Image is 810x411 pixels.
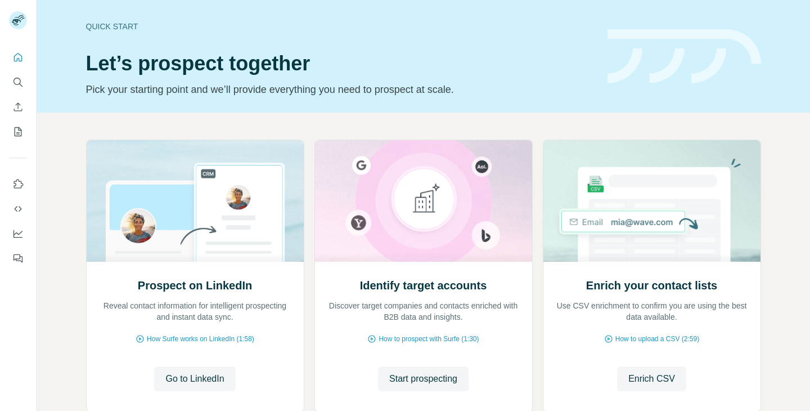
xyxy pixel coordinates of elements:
[86,21,594,32] div: Quick start
[615,334,699,344] span: How to upload a CSV (2:59)
[378,367,469,391] button: Start prospecting
[9,248,27,269] button: Feedback
[326,300,521,323] p: Discover target companies and contacts enriched with B2B data and insights.
[138,278,252,293] h2: Prospect on LinkedIn
[9,47,27,68] button: Quick start
[165,372,224,386] span: Go to LinkedIn
[86,82,594,97] p: Pick your starting point and we’ll provide everything you need to prospect at scale.
[98,300,292,323] p: Reveal contact information for intelligent prospecting and instant data sync.
[9,72,27,92] button: Search
[147,334,254,344] span: How Surfe works on LinkedIn (1:58)
[9,97,27,117] button: Enrich CSV
[379,334,479,344] span: How to prospect with Surfe (1:30)
[9,122,27,142] button: My lists
[628,372,675,386] span: Enrich CSV
[9,199,27,219] button: Use Surfe API
[314,140,533,262] img: Identify target accounts
[9,174,27,194] button: Use Surfe on LinkedIn
[607,29,761,84] img: banner
[586,278,717,293] h2: Enrich your contact lists
[617,367,686,391] button: Enrich CSV
[555,300,749,323] p: Use CSV enrichment to confirm you are using the best data available.
[86,140,304,262] img: Prospect on LinkedIn
[86,52,594,75] h1: Let’s prospect together
[154,367,235,391] button: Go to LinkedIn
[9,224,27,244] button: Dashboard
[543,140,761,262] img: Enrich your contact lists
[360,278,487,293] h2: Identify target accounts
[389,372,457,386] span: Start prospecting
